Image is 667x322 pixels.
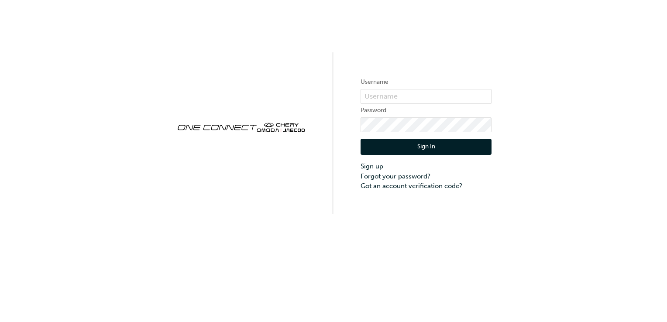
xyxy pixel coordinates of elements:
[361,171,492,182] a: Forgot your password?
[361,139,492,155] button: Sign In
[361,181,492,191] a: Got an account verification code?
[175,115,306,138] img: oneconnect
[361,105,492,116] label: Password
[361,77,492,87] label: Username
[361,161,492,171] a: Sign up
[361,89,492,104] input: Username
